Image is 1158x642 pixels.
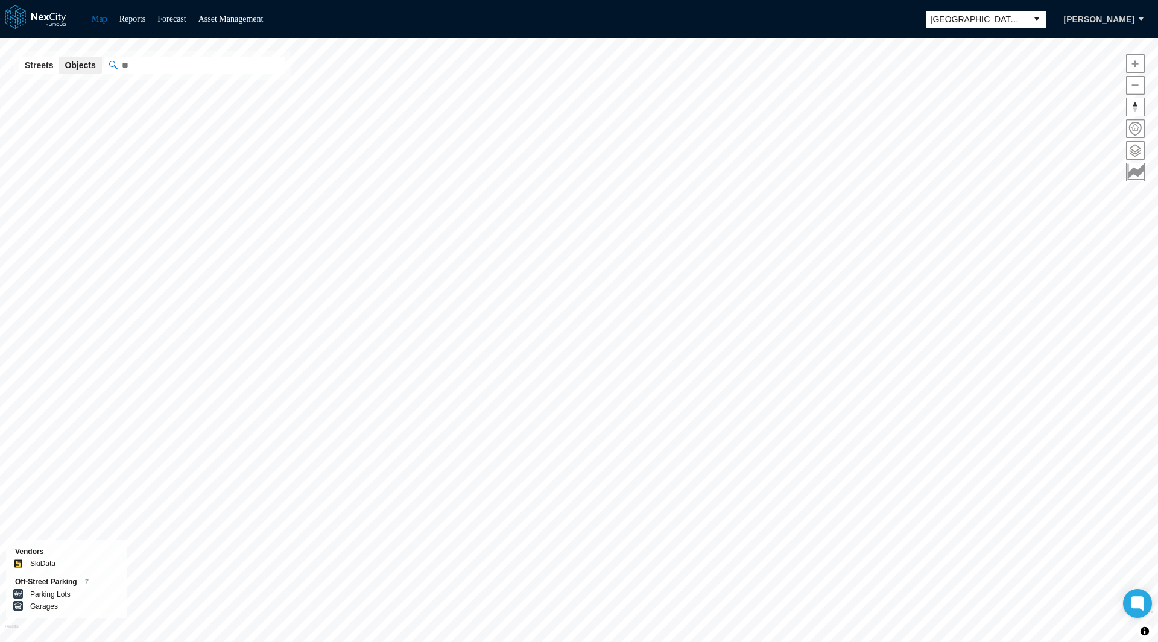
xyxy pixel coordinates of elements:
label: Parking Lots [30,588,71,600]
label: Garages [30,600,58,612]
button: Layers management [1126,141,1145,160]
button: select [1027,11,1046,28]
div: Off-Street Parking [15,576,118,588]
span: [GEOGRAPHIC_DATA][PERSON_NAME] [931,13,1022,25]
span: Reset bearing to north [1127,98,1144,116]
button: Objects [59,57,101,74]
a: Map [92,14,107,24]
label: SkiData [30,558,55,570]
a: Asset Management [198,14,264,24]
a: Forecast [157,14,186,24]
span: Streets [25,59,53,71]
span: 7 [85,579,89,585]
span: Zoom in [1127,55,1144,72]
span: Toggle attribution [1141,625,1148,638]
button: Key metrics [1126,163,1145,181]
button: Zoom out [1126,76,1145,95]
button: Streets [19,57,59,74]
button: Zoom in [1126,54,1145,73]
span: [PERSON_NAME] [1064,13,1134,25]
span: Zoom out [1127,77,1144,94]
a: Reports [119,14,146,24]
span: Objects [65,59,95,71]
a: Mapbox homepage [5,625,19,638]
button: Home [1126,119,1145,138]
button: [PERSON_NAME] [1051,9,1147,30]
button: Toggle attribution [1137,624,1152,638]
div: Vendors [15,546,118,558]
button: Reset bearing to north [1126,98,1145,116]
